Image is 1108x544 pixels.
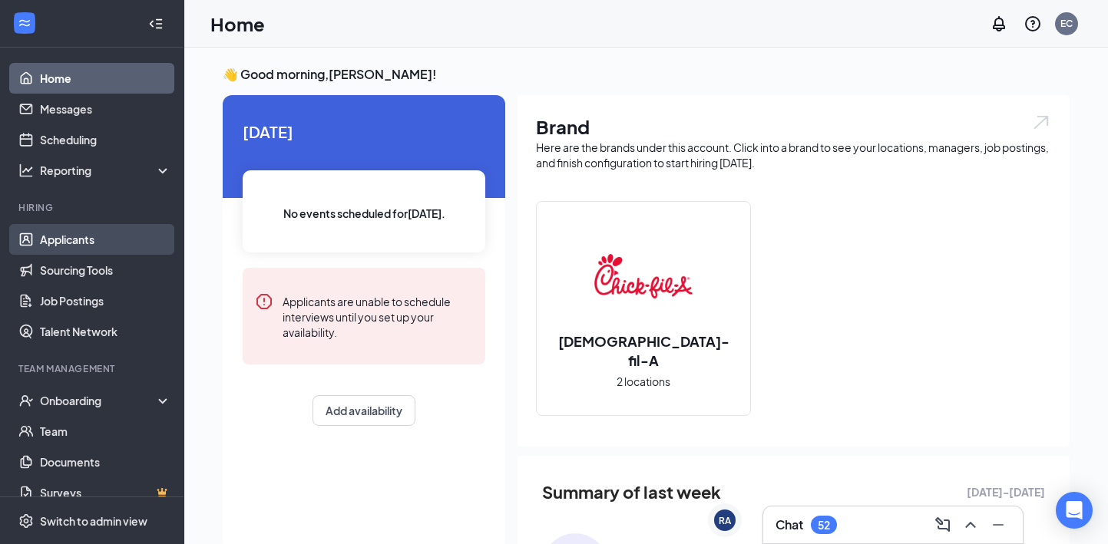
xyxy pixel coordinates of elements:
img: Chick-fil-A [594,227,693,325]
svg: Error [255,292,273,311]
svg: ChevronUp [961,516,980,534]
div: Hiring [18,201,168,214]
a: SurveysCrown [40,477,171,508]
div: Onboarding [40,393,158,408]
svg: Analysis [18,163,34,178]
a: Talent Network [40,316,171,347]
div: RA [719,514,731,527]
div: Open Intercom Messenger [1056,492,1093,529]
div: 52 [818,519,830,532]
div: Here are the brands under this account. Click into a brand to see your locations, managers, job p... [536,140,1051,170]
div: Team Management [18,362,168,375]
a: Team [40,416,171,447]
svg: Notifications [990,15,1008,33]
svg: UserCheck [18,393,34,408]
svg: QuestionInfo [1024,15,1042,33]
button: Add availability [313,395,415,426]
svg: Minimize [989,516,1007,534]
a: Documents [40,447,171,477]
svg: WorkstreamLogo [17,15,32,31]
button: ChevronUp [958,513,983,537]
div: Switch to admin view [40,513,147,529]
h3: 👋 Good morning, [PERSON_NAME] ! [223,66,1070,83]
a: Job Postings [40,285,171,316]
a: Scheduling [40,124,171,155]
h3: Chat [776,516,803,533]
a: Messages [40,94,171,124]
a: Applicants [40,224,171,255]
span: [DATE] [243,120,485,143]
h2: [DEMOGRAPHIC_DATA]-fil-A [537,331,750,370]
button: Minimize [986,513,1010,537]
svg: Collapse [148,16,164,31]
div: Applicants are unable to schedule interviews until you set up your availability. [283,292,473,340]
svg: Settings [18,513,34,529]
span: [DATE] - [DATE] [967,483,1045,500]
img: open.6027fd2a22e1237b5b06.svg [1031,114,1051,131]
a: Sourcing Tools [40,255,171,285]
button: ComposeMessage [931,513,955,537]
a: Home [40,63,171,94]
h1: Home [210,11,265,37]
h1: Brand [536,114,1051,140]
span: 2 locations [617,373,670,390]
svg: ComposeMessage [934,516,952,534]
span: No events scheduled for [DATE] . [283,205,445,222]
div: EC [1060,17,1073,30]
div: Reporting [40,163,172,178]
span: Summary of last week [542,479,721,506]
